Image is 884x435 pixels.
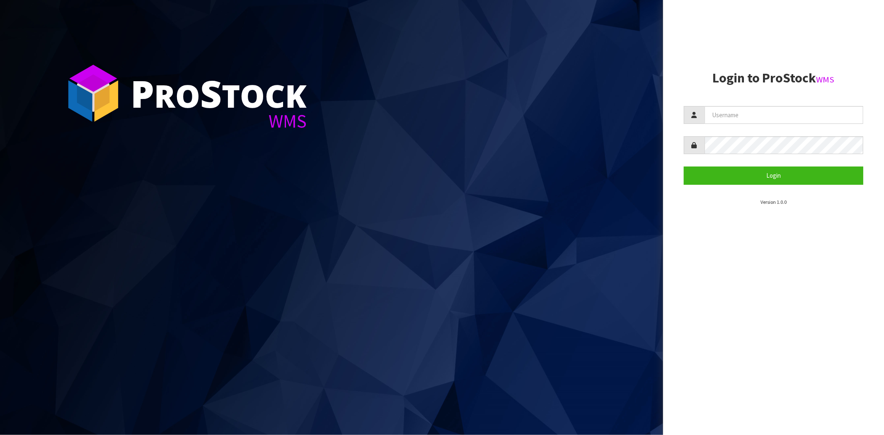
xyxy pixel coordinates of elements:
h2: Login to ProStock [684,71,863,85]
span: S [200,68,222,118]
img: ProStock Cube [62,62,124,124]
small: WMS [816,74,834,85]
span: P [131,68,154,118]
div: WMS [131,112,307,130]
input: Username [705,106,863,124]
button: Login [684,167,863,184]
div: ro tock [131,75,307,112]
small: Version 1.0.0 [760,199,787,205]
